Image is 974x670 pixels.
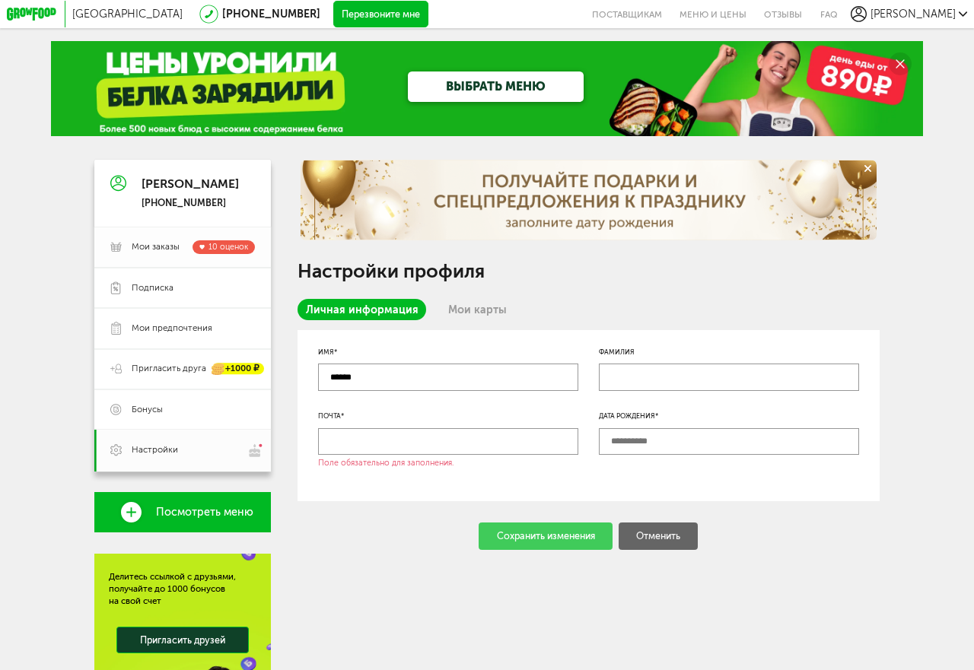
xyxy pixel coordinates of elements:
div: Делитесь ссылкой с друзьями, получайте до 1000 бонусов на свой счет [109,571,256,608]
span: [PERSON_NAME] [871,8,956,21]
div: [PHONE_NUMBER] [142,197,239,209]
a: [PHONE_NUMBER] [222,8,320,21]
div: +1000 ₽ [212,364,264,375]
a: Пригласить друга +1000 ₽ [94,349,270,389]
a: Личная информация [298,299,426,320]
a: Мои предпочтения [94,308,270,348]
span: Мои предпочтения [132,322,212,335]
button: Перезвоните мне [333,1,428,28]
a: ВЫБРАТЬ МЕНЮ [408,71,584,102]
a: Пригласить друзей [116,627,249,654]
a: Подписка [94,268,270,308]
a: Бонусы [94,389,270,430]
div: Почта* [318,411,578,421]
span: Бонусы [132,404,163,416]
div: Поле обязательно для заполнения. [318,458,454,468]
span: Мои заказы [132,241,180,253]
h1: Настройки профиля [298,262,879,280]
span: Посмотреть меню [156,506,253,519]
a: Мои заказы 10 оценок [94,227,270,268]
a: Мои карты [440,299,514,320]
span: Пригласить друга [132,363,206,375]
span: Настройки [132,444,178,456]
div: Фамилия [599,347,859,357]
div: [PERSON_NAME] [142,177,239,191]
span: 10 оценок [208,242,248,252]
a: Посмотреть меню [94,492,270,532]
span: [GEOGRAPHIC_DATA] [72,8,183,21]
a: Настройки [94,430,270,471]
span: Подписка [132,282,173,294]
div: Дата рождения* [599,411,859,421]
